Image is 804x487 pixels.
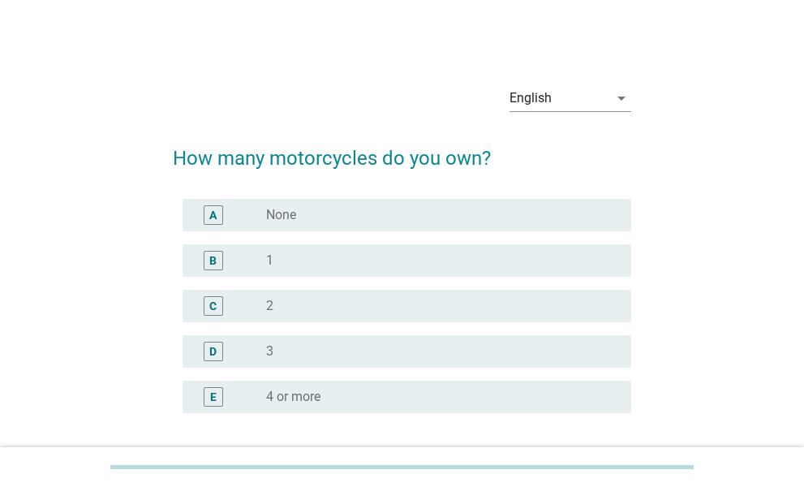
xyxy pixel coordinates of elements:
i: arrow_drop_down [612,88,631,108]
h2: How many motorcycles do you own? [173,127,631,173]
label: 2 [266,298,273,314]
label: 3 [266,343,273,360]
div: E [210,388,217,405]
div: D [209,343,217,360]
label: 4 or more [266,389,320,405]
div: A [209,206,217,223]
div: B [209,252,217,269]
div: English [509,91,552,106]
label: 1 [266,252,273,269]
div: C [209,297,217,314]
label: None [266,207,296,223]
